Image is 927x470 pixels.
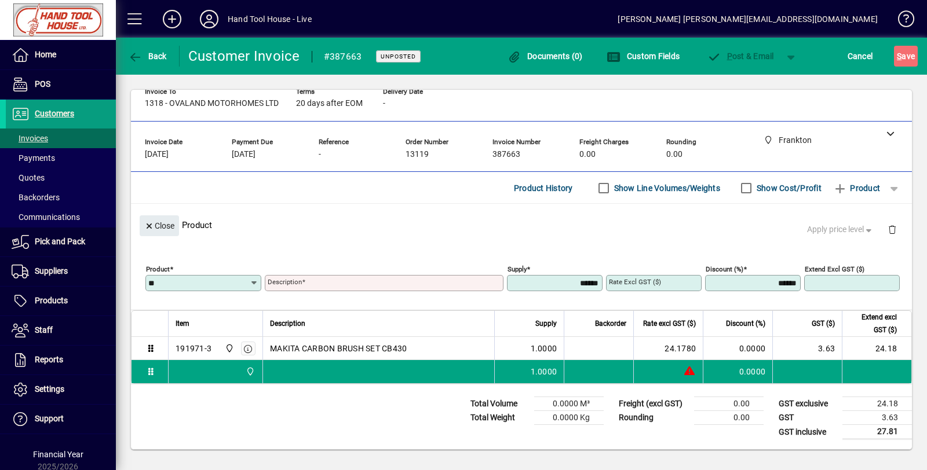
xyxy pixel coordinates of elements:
[12,212,80,222] span: Communications
[465,411,534,425] td: Total Weight
[613,397,694,411] td: Freight (excl GST)
[243,365,256,378] span: Frankton
[849,311,897,336] span: Extend excl GST ($)
[842,411,912,425] td: 3.63
[12,134,48,143] span: Invoices
[6,227,116,256] a: Pick and Pack
[137,220,182,230] app-page-header-button: Close
[176,317,189,330] span: Item
[894,46,918,67] button: Save
[222,342,235,355] span: Frankton
[842,337,911,360] td: 24.18
[666,150,683,159] span: 0.00
[612,182,720,194] label: Show Line Volumes/Weights
[6,188,116,207] a: Backorders
[35,384,64,394] span: Settings
[505,46,586,67] button: Documents (0)
[6,70,116,99] a: POS
[773,425,842,439] td: GST inclusive
[128,52,167,61] span: Back
[145,150,169,159] span: [DATE]
[703,337,772,360] td: 0.0000
[531,343,557,354] span: 1.0000
[531,366,557,377] span: 1.0000
[807,223,874,236] span: Apply price level
[33,450,83,459] span: Financial Year
[35,414,64,423] span: Support
[145,99,279,108] span: 1318 - OVALAND MOTORHOMES LTD
[618,10,878,28] div: [PERSON_NAME] [PERSON_NAME][EMAIL_ADDRESS][DOMAIN_NAME]
[773,411,842,425] td: GST
[35,266,68,276] span: Suppliers
[848,47,873,65] span: Cancel
[12,193,60,202] span: Backorders
[406,150,429,159] span: 13119
[6,405,116,434] a: Support
[707,52,774,61] span: ost & Email
[232,150,256,159] span: [DATE]
[878,224,906,234] app-page-header-button: Delete
[12,153,55,163] span: Payments
[6,128,116,148] a: Invoices
[6,346,116,374] a: Reports
[845,46,876,67] button: Cancel
[6,148,116,168] a: Payments
[607,52,680,61] span: Custom Fields
[144,216,174,236] span: Close
[595,317,626,330] span: Backorder
[146,265,170,273] mat-label: Product
[324,47,362,66] div: #387663
[889,2,913,40] a: Knowledge Base
[35,237,85,246] span: Pick and Pack
[694,411,764,425] td: 0.00
[802,219,879,240] button: Apply price level
[534,397,604,411] td: 0.0000 M³
[6,168,116,188] a: Quotes
[35,109,74,118] span: Customers
[514,179,573,197] span: Product History
[878,215,906,243] button: Delete
[35,79,50,89] span: POS
[125,46,170,67] button: Back
[842,397,912,411] td: 24.18
[842,425,912,439] td: 27.81
[381,53,416,60] span: Unposted
[643,317,696,330] span: Rate excl GST ($)
[6,41,116,69] a: Home
[805,265,864,273] mat-label: Extend excl GST ($)
[6,257,116,286] a: Suppliers
[701,46,780,67] button: Post & Email
[773,397,842,411] td: GST exclusive
[35,355,63,364] span: Reports
[754,182,822,194] label: Show Cost/Profit
[296,99,363,108] span: 20 days after EOM
[270,343,407,354] span: MAKITA CARBON BRUSH SET CB430
[509,178,578,199] button: Product History
[579,150,596,159] span: 0.00
[726,317,765,330] span: Discount (%)
[604,46,683,67] button: Custom Fields
[534,411,604,425] td: 0.0000 Kg
[6,375,116,404] a: Settings
[492,150,520,159] span: 387663
[35,50,56,59] span: Home
[319,150,321,159] span: -
[6,287,116,315] a: Products
[35,296,68,305] span: Products
[176,343,211,354] div: 191971-3
[535,317,557,330] span: Supply
[508,265,527,273] mat-label: Supply
[706,265,743,273] mat-label: Discount (%)
[508,52,583,61] span: Documents (0)
[6,316,116,345] a: Staff
[613,411,694,425] td: Rounding
[268,278,302,286] mat-label: Description
[131,204,912,246] div: Product
[641,343,696,354] div: 24.1780
[35,325,53,335] span: Staff
[140,215,179,236] button: Close
[694,397,764,411] td: 0.00
[727,52,732,61] span: P
[116,46,180,67] app-page-header-button: Back
[6,207,116,227] a: Communications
